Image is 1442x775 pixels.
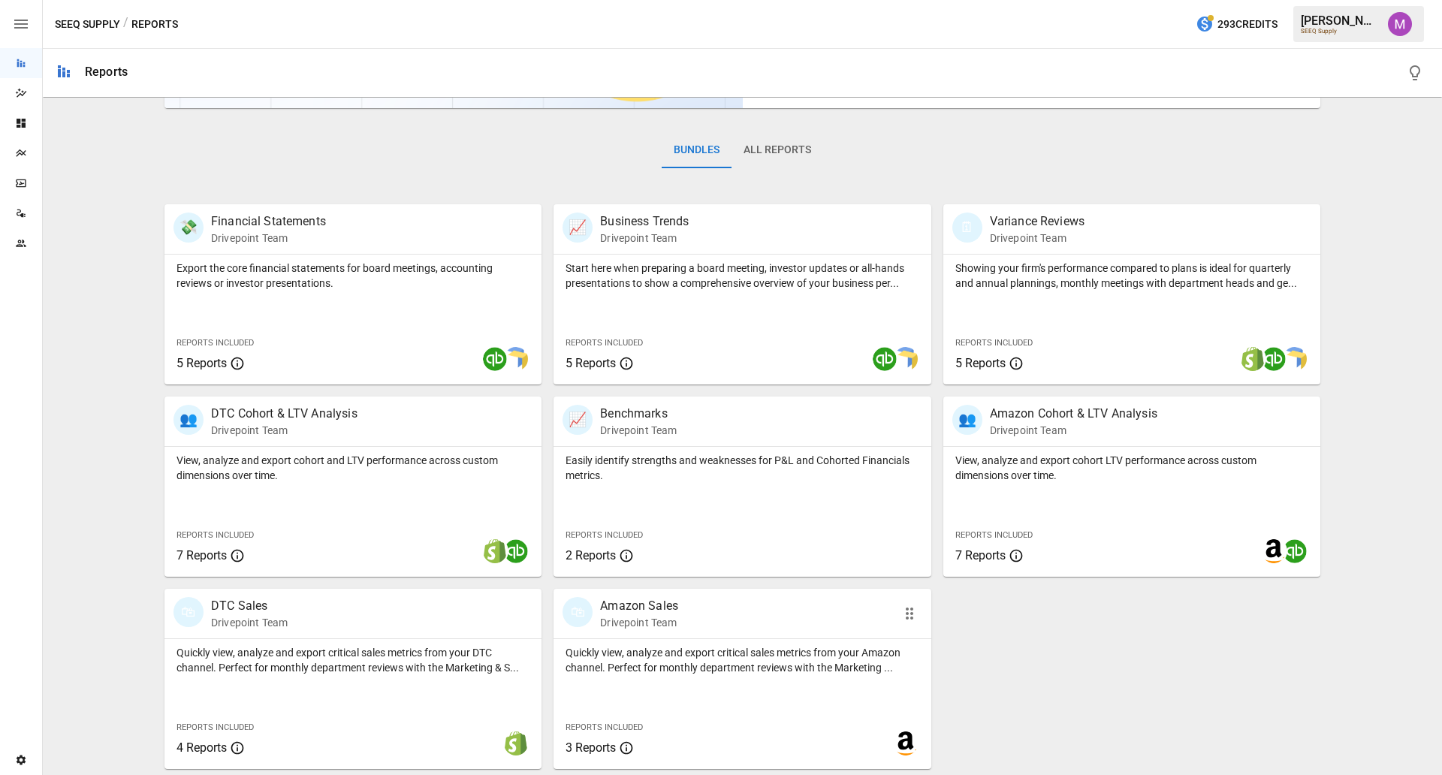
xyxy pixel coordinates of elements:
button: 293Credits [1190,11,1284,38]
div: 👥 [173,405,204,435]
span: 5 Reports [176,356,227,370]
img: amazon [1262,539,1286,563]
span: 4 Reports [176,740,227,755]
p: Amazon Sales [600,597,678,615]
button: Umer Muhammed [1379,3,1421,45]
span: 3 Reports [566,740,616,755]
p: DTC Cohort & LTV Analysis [211,405,357,423]
img: smart model [894,347,918,371]
p: Start here when preparing a board meeting, investor updates or all-hands presentations to show a ... [566,261,919,291]
div: 📈 [563,405,593,435]
div: 🛍 [563,597,593,627]
span: 7 Reports [955,548,1006,562]
p: View, analyze and export cohort LTV performance across custom dimensions over time. [955,453,1308,483]
p: Export the core financial statements for board meetings, accounting reviews or investor presentat... [176,261,529,291]
p: Quickly view, analyze and export critical sales metrics from your DTC channel. Perfect for monthl... [176,645,529,675]
img: shopify [483,539,507,563]
span: 2 Reports [566,548,616,562]
span: Reports Included [566,338,643,348]
span: 7 Reports [176,548,227,562]
img: shopify [1241,347,1265,371]
div: 📈 [563,213,593,243]
p: View, analyze and export cohort and LTV performance across custom dimensions over time. [176,453,529,483]
div: 🛍 [173,597,204,627]
img: quickbooks [1283,539,1307,563]
p: Drivepoint Team [211,231,326,246]
p: Drivepoint Team [990,423,1157,438]
div: SEEQ Supply [1301,28,1379,35]
p: Drivepoint Team [211,615,288,630]
div: Reports [85,65,128,79]
img: quickbooks [504,539,528,563]
img: smart model [1283,347,1307,371]
p: Financial Statements [211,213,326,231]
img: quickbooks [483,347,507,371]
p: Easily identify strengths and weaknesses for P&L and Cohorted Financials metrics. [566,453,919,483]
div: 🗓 [952,213,982,243]
p: Quickly view, analyze and export critical sales metrics from your Amazon channel. Perfect for mon... [566,645,919,675]
span: Reports Included [566,722,643,732]
img: shopify [504,731,528,755]
span: 5 Reports [955,356,1006,370]
div: / [123,15,128,34]
div: 💸 [173,213,204,243]
img: quickbooks [1262,347,1286,371]
p: Drivepoint Team [990,231,1085,246]
button: All Reports [732,132,823,168]
span: Reports Included [176,722,254,732]
img: Umer Muhammed [1388,12,1412,36]
span: Reports Included [176,338,254,348]
p: Business Trends [600,213,689,231]
div: 👥 [952,405,982,435]
p: Drivepoint Team [600,423,677,438]
button: SEEQ Supply [55,15,120,34]
img: quickbooks [873,347,897,371]
span: 5 Reports [566,356,616,370]
span: Reports Included [955,530,1033,540]
p: Drivepoint Team [600,231,689,246]
span: Reports Included [176,530,254,540]
span: 293 Credits [1217,15,1278,34]
span: Reports Included [955,338,1033,348]
p: Amazon Cohort & LTV Analysis [990,405,1157,423]
p: Drivepoint Team [211,423,357,438]
img: amazon [894,731,918,755]
button: Bundles [662,132,732,168]
img: smart model [504,347,528,371]
span: Reports Included [566,530,643,540]
p: Drivepoint Team [600,615,678,630]
p: DTC Sales [211,597,288,615]
div: [PERSON_NAME] [1301,14,1379,28]
p: Variance Reviews [990,213,1085,231]
p: Benchmarks [600,405,677,423]
p: Showing your firm's performance compared to plans is ideal for quarterly and annual plannings, mo... [955,261,1308,291]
